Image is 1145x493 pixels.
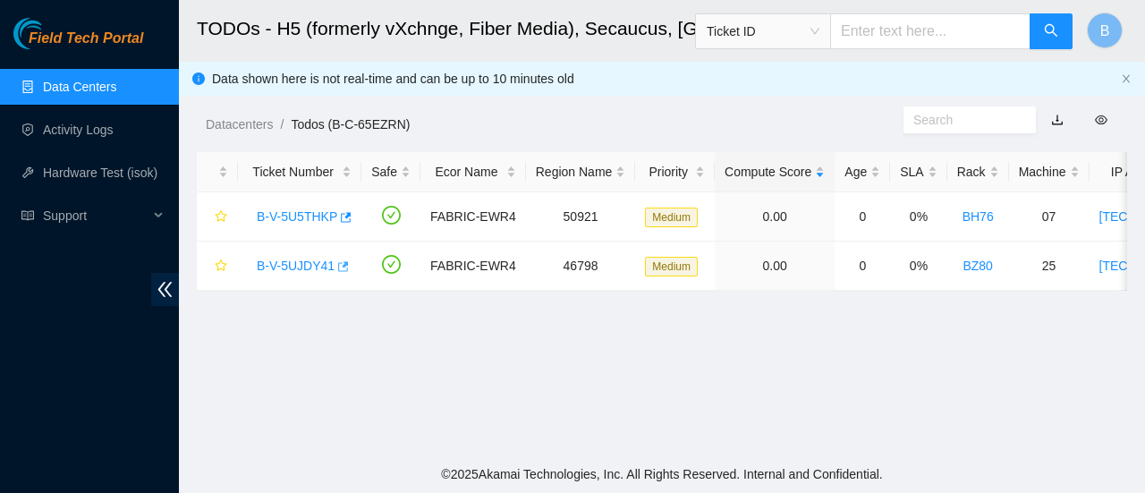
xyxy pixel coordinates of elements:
span: check-circle [382,255,401,274]
input: Enter text here... [830,13,1030,49]
span: Medium [645,257,698,276]
button: download [1038,106,1077,134]
a: Akamai TechnologiesField Tech Portal [13,32,143,55]
img: Akamai Technologies [13,18,90,49]
span: / [280,117,284,132]
a: B-V-5U5THKP [257,209,337,224]
span: star [215,259,227,274]
input: Search [913,110,1012,130]
a: download [1051,113,1064,127]
button: close [1121,73,1132,85]
span: Support [43,198,148,234]
a: BH76 [963,209,994,224]
span: double-left [151,273,179,306]
td: FABRIC-EWR4 [420,192,526,242]
span: check-circle [382,206,401,225]
span: B [1100,20,1110,42]
a: Activity Logs [43,123,114,137]
footer: © 2025 Akamai Technologies, Inc. All Rights Reserved. Internal and Confidential. [179,455,1145,493]
a: Data Centers [43,80,116,94]
td: FABRIC-EWR4 [420,242,526,291]
td: 0.00 [715,192,835,242]
a: B-V-5UJDY41 [257,259,335,273]
span: eye [1095,114,1107,126]
td: 0% [890,192,946,242]
a: Hardware Test (isok) [43,166,157,180]
a: Datacenters [206,117,273,132]
span: search [1044,23,1058,40]
button: star [207,251,228,280]
td: 0.00 [715,242,835,291]
span: close [1121,73,1132,84]
td: 46798 [526,242,636,291]
td: 0% [890,242,946,291]
a: Todos (B-C-65EZRN) [291,117,410,132]
td: 50921 [526,192,636,242]
span: Medium [645,208,698,227]
span: Field Tech Portal [29,30,143,47]
span: Ticket ID [707,18,819,45]
span: star [215,210,227,225]
button: search [1030,13,1073,49]
td: 07 [1009,192,1090,242]
span: read [21,209,34,222]
td: 0 [835,242,890,291]
td: 0 [835,192,890,242]
a: BZ80 [963,259,992,273]
button: B [1087,13,1123,48]
button: star [207,202,228,231]
td: 25 [1009,242,1090,291]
